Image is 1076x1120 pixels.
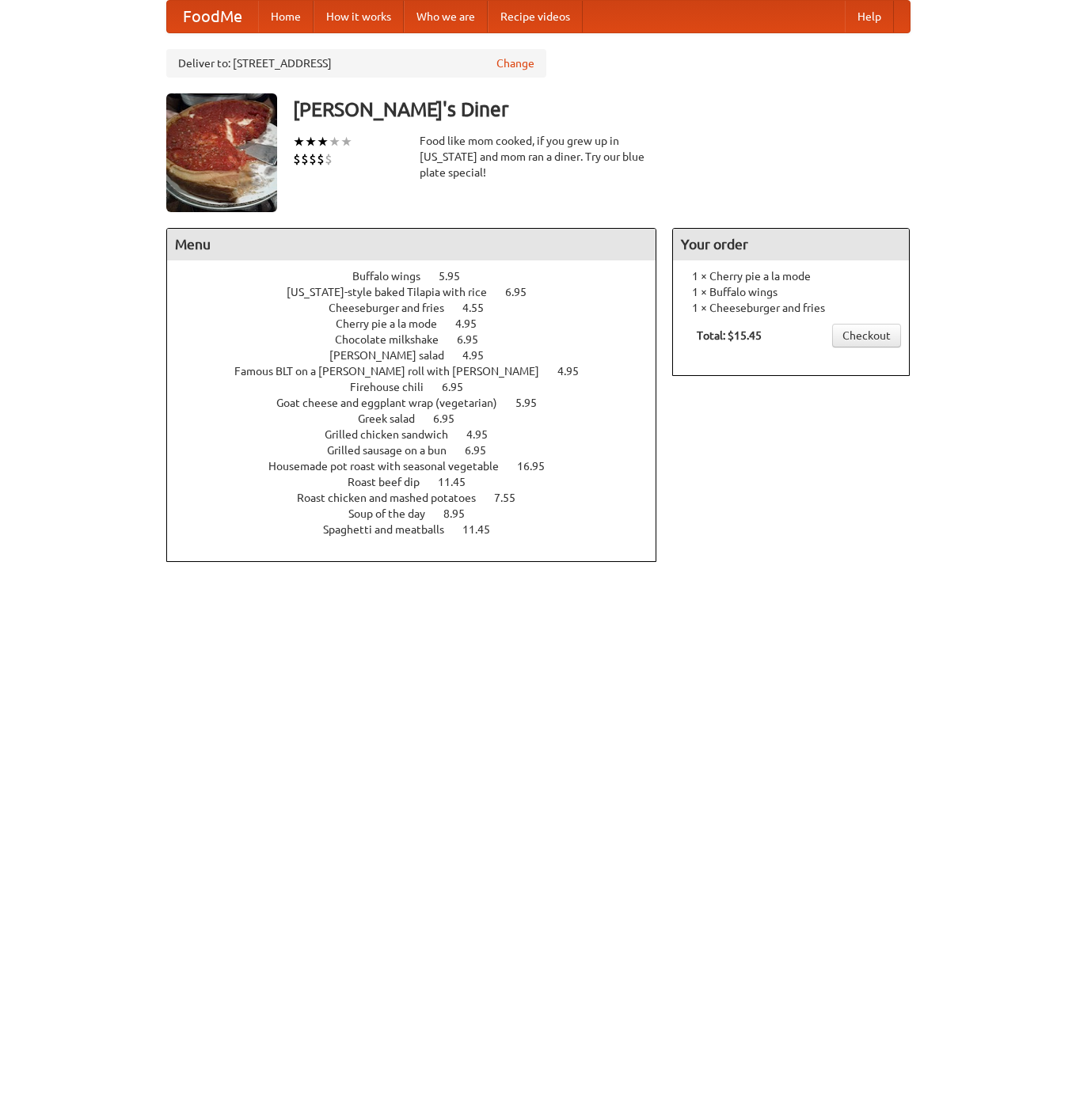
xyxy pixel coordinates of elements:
span: Cheeseburger and fries [329,302,460,314]
span: 6.95 [505,286,542,298]
span: Famous BLT on a [PERSON_NAME] roll with [PERSON_NAME] [234,365,555,378]
a: How it works [314,1,404,32]
span: 4.95 [557,365,595,378]
li: ★ [329,133,340,150]
a: Roast chicken and mashed potatoes 7.55 [297,492,545,504]
a: [PERSON_NAME] salad 4.95 [329,349,513,362]
span: 4.95 [462,349,500,362]
li: $ [309,150,317,168]
span: Spaghetti and meatballs [323,523,460,536]
span: 8.95 [443,507,481,520]
span: [PERSON_NAME] salad [329,349,460,362]
h4: Menu [167,229,656,260]
a: Roast beef dip 11.45 [348,476,495,488]
span: Roast chicken and mashed potatoes [297,492,492,504]
span: 5.95 [515,397,553,409]
span: Housemade pot roast with seasonal vegetable [268,460,515,473]
span: Goat cheese and eggplant wrap (vegetarian) [276,397,513,409]
b: Total: $15.45 [697,329,762,342]
li: ★ [305,133,317,150]
div: Food like mom cooked, if you grew up in [US_STATE] and mom ran a diner. Try our blue plate special! [420,133,657,180]
a: Recipe videos [488,1,583,32]
span: 6.95 [457,333,494,346]
span: Roast beef dip [348,476,435,488]
li: $ [301,150,309,168]
a: Who we are [404,1,488,32]
li: $ [317,150,325,168]
a: Cherry pie a la mode 4.95 [336,317,506,330]
a: Famous BLT on a [PERSON_NAME] roll with [PERSON_NAME] 4.95 [234,365,608,378]
span: 6.95 [433,412,470,425]
a: Grilled sausage on a bun 6.95 [327,444,515,457]
span: 11.45 [438,476,481,488]
div: Deliver to: [STREET_ADDRESS] [166,49,546,78]
span: 16.95 [517,460,561,473]
li: 1 × Buffalo wings [681,284,901,300]
li: $ [325,150,333,168]
a: Chocolate milkshake 6.95 [335,333,508,346]
a: Buffalo wings 5.95 [352,270,489,283]
a: Spaghetti and meatballs 11.45 [323,523,519,536]
img: angular.jpg [166,93,277,212]
span: 4.95 [455,317,492,330]
li: ★ [317,133,329,150]
a: Greek salad 6.95 [358,412,484,425]
span: 6.95 [442,381,479,393]
span: 5.95 [439,270,476,283]
span: Cherry pie a la mode [336,317,453,330]
a: Housemade pot roast with seasonal vegetable 16.95 [268,460,574,473]
span: 7.55 [494,492,531,504]
span: 4.95 [466,428,504,441]
a: Goat cheese and eggplant wrap (vegetarian) 5.95 [276,397,566,409]
a: Soup of the day 8.95 [348,507,494,520]
a: Checkout [832,324,901,347]
li: ★ [293,133,305,150]
h4: Your order [673,229,909,260]
span: Greek salad [358,412,431,425]
span: Soup of the day [348,507,441,520]
a: Change [496,55,534,71]
span: Firehouse chili [350,381,439,393]
span: 6.95 [465,444,502,457]
li: 1 × Cheeseburger and fries [681,300,901,316]
a: [US_STATE]-style baked Tilapia with rice 6.95 [287,286,556,298]
span: 4.55 [462,302,500,314]
span: 11.45 [462,523,506,536]
a: Help [845,1,894,32]
span: [US_STATE]-style baked Tilapia with rice [287,286,503,298]
li: 1 × Cherry pie a la mode [681,268,901,284]
a: Cheeseburger and fries 4.55 [329,302,513,314]
a: FoodMe [167,1,258,32]
span: Grilled sausage on a bun [327,444,462,457]
span: Chocolate milkshake [335,333,454,346]
a: Firehouse chili 6.95 [350,381,492,393]
span: Buffalo wings [352,270,436,283]
li: ★ [340,133,352,150]
h3: [PERSON_NAME]'s Diner [293,93,911,125]
a: Grilled chicken sandwich 4.95 [325,428,517,441]
span: Grilled chicken sandwich [325,428,464,441]
li: $ [293,150,301,168]
a: Home [258,1,314,32]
